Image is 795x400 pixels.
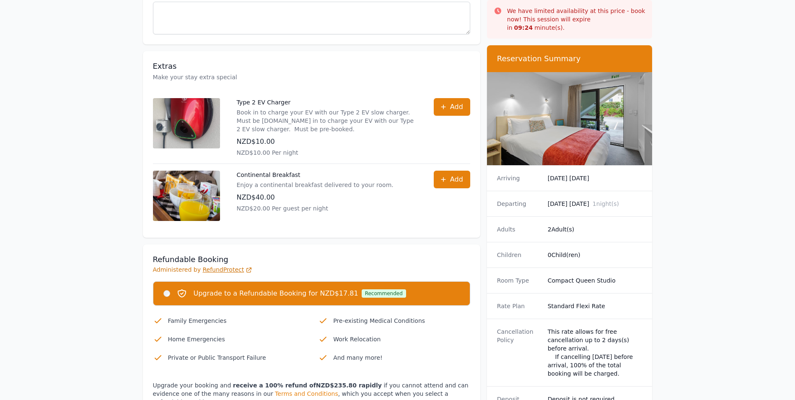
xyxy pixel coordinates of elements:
[333,353,470,363] p: And many more!
[548,174,642,182] dd: [DATE] [DATE]
[168,334,305,344] p: Home Emergencies
[275,390,338,397] a: Terms and Conditions
[237,148,417,157] p: NZD$10.00 Per night
[153,61,470,71] h3: Extras
[237,171,394,179] p: Continental Breakfast
[514,24,533,31] strong: 09 : 24
[487,72,653,165] img: Compact Queen Studio
[548,302,642,310] dd: Standard Flexi Rate
[497,174,541,182] dt: Arriving
[168,353,305,363] p: Private or Public Transport Failure
[507,7,646,32] p: We have limited availability at this price - book now! This session will expire in minute(s).
[497,302,541,310] dt: Rate Plan
[497,276,541,285] dt: Room Type
[548,327,642,378] div: This rate allows for free cancellation up to 2 days(s) before arrival. If cancelling [DATE] befor...
[237,192,394,203] p: NZD$40.00
[548,200,642,208] dd: [DATE] [DATE]
[548,251,642,259] dd: 0 Child(ren)
[194,288,358,299] span: Upgrade to a Refundable Booking for NZD$17.81
[237,108,417,133] p: Book in to charge your EV with our Type 2 EV slow charger. Must be [DOMAIN_NAME] in to charge you...
[153,266,253,273] span: Administered by
[153,73,470,81] p: Make your stay extra special
[434,171,470,188] button: Add
[548,225,642,234] dd: 2 Adult(s)
[450,174,463,184] span: Add
[333,316,470,326] p: Pre-existing Medical Conditions
[233,382,382,389] strong: receive a 100% refund of NZD$235.80 rapidly
[497,225,541,234] dt: Adults
[497,251,541,259] dt: Children
[333,334,470,344] p: Work Relocation
[153,98,220,148] img: Type 2 EV Charger
[237,98,417,106] p: Type 2 EV Charger
[237,137,417,147] p: NZD$10.00
[450,102,463,112] span: Add
[237,204,394,213] p: NZD$20.00 Per guest per night
[497,54,642,64] h3: Reservation Summary
[202,266,252,273] a: RefundProtect
[153,255,470,265] h3: Refundable Booking
[237,181,394,189] p: Enjoy a continental breakfast delivered to your room.
[548,276,642,285] dd: Compact Queen Studio
[362,289,406,298] div: Recommended
[593,200,619,207] span: 1 night(s)
[497,327,541,378] dt: Cancellation Policy
[497,200,541,208] dt: Departing
[153,171,220,221] img: Continental Breakfast
[168,316,305,326] p: Family Emergencies
[434,98,470,116] button: Add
